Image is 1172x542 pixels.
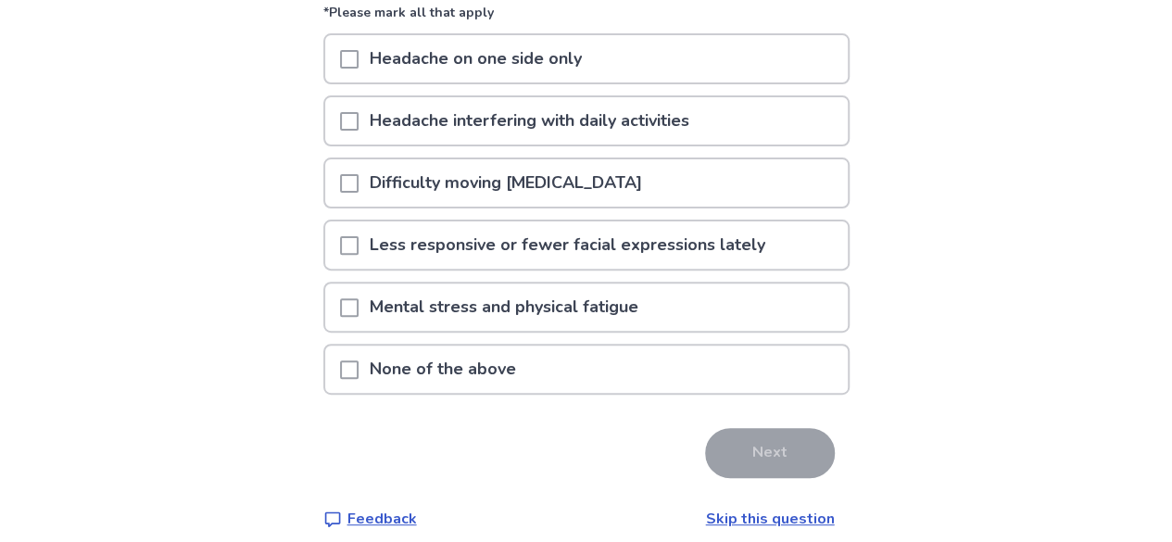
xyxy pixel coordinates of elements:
[359,159,653,207] p: Difficulty moving [MEDICAL_DATA]
[359,221,776,269] p: Less responsive or fewer facial expressions lately
[705,428,835,478] button: Next
[359,97,700,145] p: Headache interfering with daily activities
[323,508,417,530] a: Feedback
[706,509,835,529] a: Skip this question
[359,284,649,331] p: Mental stress and physical fatigue
[347,508,417,530] p: Feedback
[323,3,850,33] p: *Please mark all that apply
[359,346,527,393] p: None of the above
[359,35,593,82] p: Headache on one side only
